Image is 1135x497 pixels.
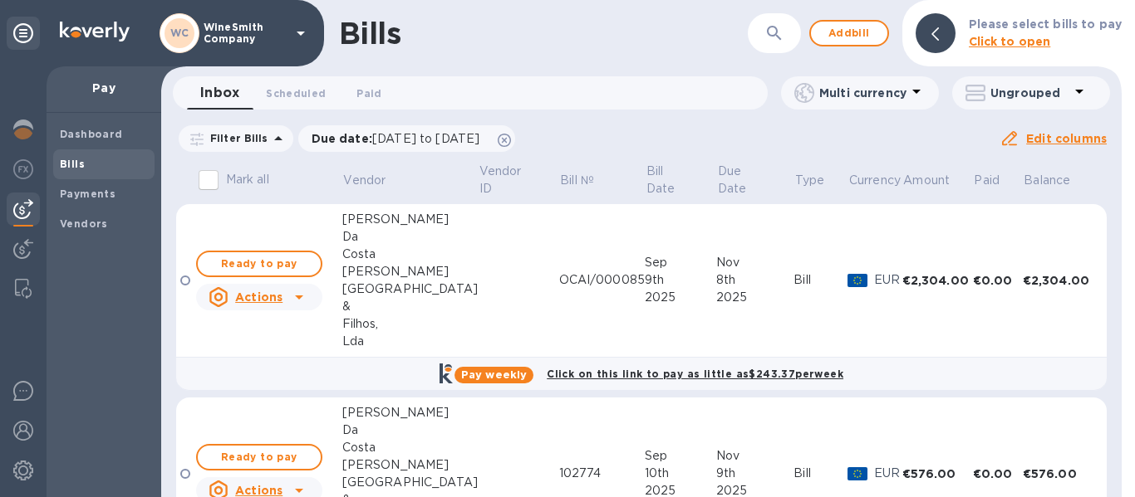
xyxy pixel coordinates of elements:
p: Mark all [226,171,269,188]
p: EUR [874,465,902,482]
div: Due date:[DATE] to [DATE] [298,125,516,152]
b: Click to open [969,35,1051,48]
u: Edit columns [1026,132,1107,145]
span: Scheduled [266,85,326,102]
b: WC [170,27,189,39]
u: Actions [235,290,283,304]
p: Amount [903,172,950,189]
b: Dashboard [60,128,123,140]
div: [PERSON_NAME] [342,211,478,228]
div: 9th [645,271,716,289]
div: Costa [342,439,478,456]
div: €0.00 [973,272,1023,289]
div: Bill [794,465,848,482]
b: Please select bills to pay [969,17,1122,31]
span: Paid [974,172,1021,189]
div: Sep [645,447,716,465]
div: €576.00 [1023,465,1093,482]
div: 2025 [645,289,716,306]
span: Type [795,172,847,189]
p: WineSmith Company [204,22,287,45]
span: Vendor ID [479,163,558,197]
span: [DATE] to [DATE] [372,132,479,145]
div: Da [342,228,478,246]
p: Ungrouped [990,85,1069,101]
p: Filter Bills [204,131,268,145]
span: Amount [903,172,971,189]
span: Vendor [343,172,407,189]
div: €576.00 [902,465,973,482]
u: Actions [235,484,283,497]
b: Vendors [60,217,108,230]
span: Balance [1024,172,1092,189]
span: Bill № [560,172,616,189]
span: Due Date [718,163,793,197]
div: Da [342,421,478,439]
div: [GEOGRAPHIC_DATA] [342,474,478,491]
span: Inbox [200,81,239,105]
div: [PERSON_NAME] [342,456,478,474]
p: Paid [974,172,1000,189]
div: Costa [342,246,478,263]
p: Multi currency [819,85,907,101]
div: Filhos, [342,315,478,333]
p: Bill Date [646,163,694,197]
img: Foreign exchange [13,159,33,179]
div: OCAI/000085 [559,271,645,289]
div: 10th [645,465,716,482]
p: Due date : [312,130,489,147]
p: Due Date [718,163,771,197]
b: Pay weekly [461,368,527,381]
div: Bill [794,271,848,289]
div: Sep [645,254,716,271]
p: Balance [1024,172,1070,189]
b: Click on this link to pay as little as $243.37 per week [547,368,843,380]
p: Vendor ID [479,163,536,197]
div: €2,304.00 [902,272,973,289]
span: Ready to pay [211,254,307,274]
button: Ready to pay [196,444,322,470]
img: Logo [60,22,130,41]
span: Bill Date [646,163,715,197]
div: [GEOGRAPHIC_DATA] [342,280,478,298]
div: Unpin categories [7,17,40,50]
div: & [342,298,478,315]
p: EUR [874,271,902,289]
span: Add bill [824,23,874,43]
button: Addbill [809,20,889,46]
div: [PERSON_NAME] [342,404,478,421]
span: Paid [356,85,381,102]
p: Currency [849,172,901,189]
div: 102774 [559,465,645,482]
p: Bill № [560,172,594,189]
div: Lda [342,333,478,350]
b: Bills [60,158,85,170]
span: Ready to pay [211,447,307,467]
p: Pay [60,80,148,96]
div: 8th [716,271,794,289]
button: Ready to pay [196,251,322,277]
div: Nov [716,447,794,465]
div: €2,304.00 [1023,272,1093,289]
div: 9th [716,465,794,482]
div: €0.00 [973,465,1023,482]
div: [PERSON_NAME] [342,263,478,280]
h1: Bills [339,16,400,51]
div: 2025 [716,289,794,306]
p: Vendor [343,172,386,189]
b: Payments [60,188,115,200]
div: Nov [716,254,794,271]
p: Type [795,172,825,189]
